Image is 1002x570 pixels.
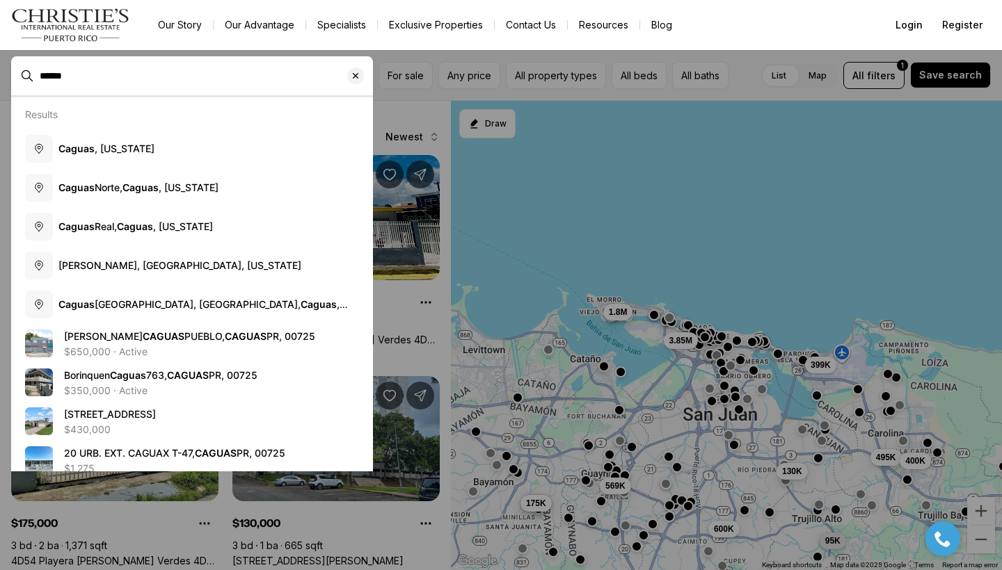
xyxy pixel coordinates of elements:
a: Specialists [306,15,377,35]
b: Caguas [58,220,95,232]
a: Our Advantage [214,15,305,35]
button: Caguas, [US_STATE] [19,129,365,168]
a: Resources [568,15,639,35]
p: $350,000 · Active [64,385,148,396]
p: $430,000 [64,424,111,435]
b: CAGUAS [195,447,237,459]
button: CaguasReal,Caguas, [US_STATE] [19,207,365,246]
span: Register [942,19,983,31]
p: Results [25,108,58,120]
span: Real, , [US_STATE] [58,220,213,232]
a: Our Story [147,15,213,35]
b: CAGUAS [225,330,267,342]
a: View details: 20 URB. EXT. CAGUAX T-47 [19,441,365,480]
b: Caguas [117,220,153,232]
span: [PERSON_NAME] PUEBLO, PR, 00725 [64,330,315,342]
b: Caguas [110,369,146,381]
button: Login [887,11,931,39]
b: Caguas [58,142,95,154]
span: 20 URB. EXT. CAGUAX T-47, PR, 00725 [64,447,285,459]
span: [STREET_ADDRESS] [64,408,156,420]
span: , [US_STATE] [58,142,154,154]
p: $1,275 [64,463,95,474]
a: View details: Borinquen Caguas 763 [19,363,365,402]
p: $650,000 · Active [64,346,148,357]
button: Caguas[GEOGRAPHIC_DATA], [GEOGRAPHIC_DATA],Caguas, [US_STATE] [19,285,365,324]
b: Caguas [122,181,159,193]
b: CAGUAS [167,369,209,381]
b: Caguas [301,298,337,310]
img: logo [11,8,130,42]
button: CaguasNorte,Caguas, [US_STATE] [19,168,365,207]
b: Caguas [58,181,95,193]
span: Norte, , [US_STATE] [58,181,218,193]
b: Caguas [58,298,95,310]
a: View details: 2483 CAGUNAS CT [19,402,365,441]
button: [PERSON_NAME], [GEOGRAPHIC_DATA], [US_STATE] [19,246,365,285]
button: Register [934,11,991,39]
a: Blog [640,15,683,35]
b: CAGUAS [143,330,184,342]
span: Login [896,19,923,31]
button: Contact Us [495,15,567,35]
button: Clear search input [347,57,372,95]
span: [GEOGRAPHIC_DATA], [GEOGRAPHIC_DATA], , [US_STATE] [58,298,348,324]
span: Borinquen 763, PR, 00725 [64,369,257,381]
a: Exclusive Properties [378,15,494,35]
a: View details: Cristobal Colon CAGUAS PUEBLO [19,324,365,363]
span: [PERSON_NAME], [GEOGRAPHIC_DATA], [US_STATE] [58,259,301,271]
